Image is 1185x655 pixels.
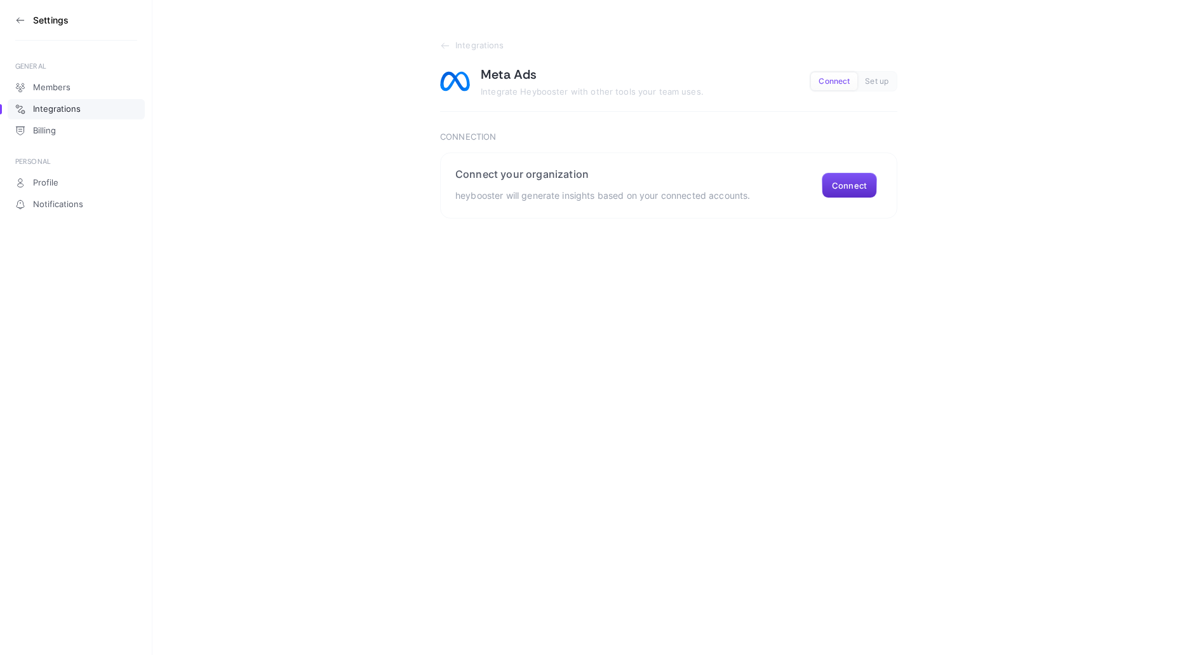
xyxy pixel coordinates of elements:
[455,41,504,51] span: Integrations
[819,77,850,86] span: Connect
[33,83,70,93] span: Members
[811,72,857,90] button: Connect
[33,126,56,136] span: Billing
[822,173,877,198] button: Connect
[33,104,81,114] span: Integrations
[481,66,537,83] h1: Meta Ads
[15,156,137,166] div: PERSONAL
[857,72,896,90] button: Set up
[33,178,58,188] span: Profile
[33,15,69,25] h3: Settings
[8,194,145,215] a: Notifications
[33,199,83,210] span: Notifications
[865,77,888,86] span: Set up
[8,173,145,193] a: Profile
[455,168,750,180] h2: Connect your organization
[8,99,145,119] a: Integrations
[481,86,704,97] span: Integrate Heybooster with other tools your team uses.
[440,132,897,142] h3: Connection
[15,61,137,71] div: GENERAL
[8,121,145,141] a: Billing
[440,41,897,51] a: Integrations
[455,188,750,203] p: heybooster will generate insights based on your connected accounts.
[8,78,145,98] a: Members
